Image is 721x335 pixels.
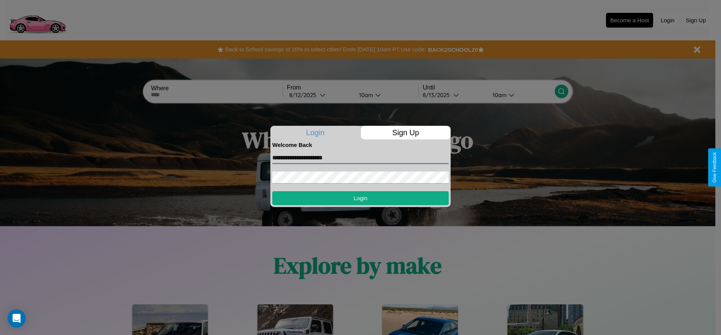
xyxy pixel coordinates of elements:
[8,309,26,327] div: Open Intercom Messenger
[272,142,449,148] h4: Welcome Back
[270,126,360,139] p: Login
[272,191,449,205] button: Login
[361,126,451,139] p: Sign Up
[712,152,717,183] div: Give Feedback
